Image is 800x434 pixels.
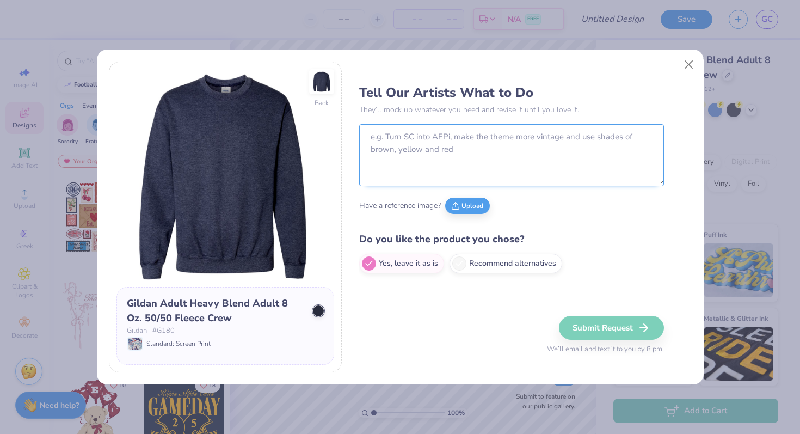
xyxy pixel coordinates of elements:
div: Back [315,98,329,108]
h3: Tell Our Artists What to Do [359,84,664,101]
img: Front [116,69,334,287]
img: Back [311,71,333,93]
label: Yes, leave it as is [359,254,444,273]
p: They’ll mock up whatever you need and revise it until you love it. [359,104,664,115]
span: Gildan [127,326,147,337]
span: We’ll email and text it to you by 8 pm. [547,344,664,355]
button: Upload [445,198,490,214]
label: Recommend alternatives [450,254,562,273]
button: Close [678,54,699,75]
span: Have a reference image? [359,200,441,211]
div: Gildan Adult Heavy Blend Adult 8 Oz. 50/50 Fleece Crew [127,296,304,326]
span: # G180 [152,326,175,337]
span: Standard: Screen Print [146,339,211,349]
img: Standard: Screen Print [128,338,142,350]
h4: Do you like the product you chose? [359,231,664,247]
